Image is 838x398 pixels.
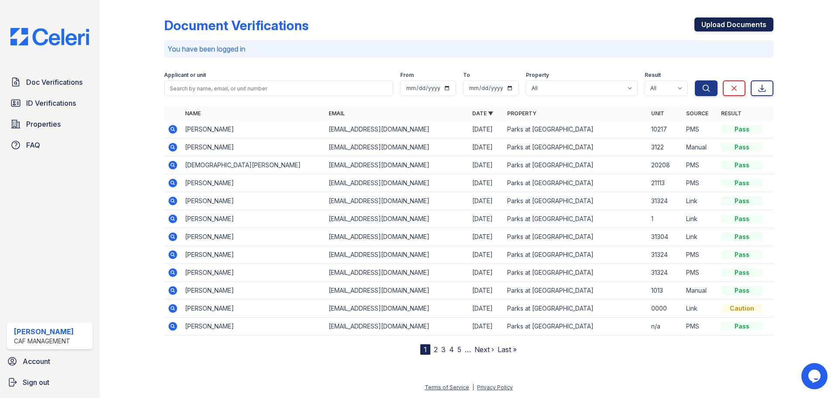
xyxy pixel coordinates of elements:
[648,282,683,300] td: 1013
[683,121,718,138] td: PMS
[164,17,309,33] div: Document Verifications
[465,344,471,355] span: …
[469,228,504,246] td: [DATE]
[469,264,504,282] td: [DATE]
[325,300,469,318] td: [EMAIL_ADDRESS][DOMAIN_NAME]
[23,356,50,367] span: Account
[325,174,469,192] td: [EMAIL_ADDRESS][DOMAIN_NAME]
[648,174,683,192] td: 21113
[683,300,718,318] td: Link
[686,110,708,117] a: Source
[504,264,647,282] td: Parks at [GEOGRAPHIC_DATA]
[683,228,718,246] td: Link
[648,138,683,156] td: 3122
[683,174,718,192] td: PMS
[400,72,414,79] label: From
[648,264,683,282] td: 31324
[504,282,647,300] td: Parks at [GEOGRAPHIC_DATA]
[3,374,96,391] a: Sign out
[182,210,325,228] td: [PERSON_NAME]
[469,192,504,210] td: [DATE]
[425,384,469,391] a: Terms of Service
[182,156,325,174] td: [DEMOGRAPHIC_DATA][PERSON_NAME]
[26,77,82,87] span: Doc Verifications
[721,286,763,295] div: Pass
[648,300,683,318] td: 0000
[645,72,661,79] label: Result
[182,192,325,210] td: [PERSON_NAME]
[504,228,647,246] td: Parks at [GEOGRAPHIC_DATA]
[504,156,647,174] td: Parks at [GEOGRAPHIC_DATA]
[504,138,647,156] td: Parks at [GEOGRAPHIC_DATA]
[182,246,325,264] td: [PERSON_NAME]
[463,72,470,79] label: To
[683,318,718,336] td: PMS
[721,250,763,259] div: Pass
[474,345,494,354] a: Next ›
[526,72,549,79] label: Property
[325,192,469,210] td: [EMAIL_ADDRESS][DOMAIN_NAME]
[469,174,504,192] td: [DATE]
[26,140,40,150] span: FAQ
[7,73,93,91] a: Doc Verifications
[648,121,683,138] td: 10217
[325,210,469,228] td: [EMAIL_ADDRESS][DOMAIN_NAME]
[721,197,763,205] div: Pass
[651,110,664,117] a: Unit
[648,156,683,174] td: 20208
[648,246,683,264] td: 31324
[721,110,742,117] a: Result
[469,210,504,228] td: [DATE]
[182,300,325,318] td: [PERSON_NAME]
[164,80,393,96] input: Search by name, email, or unit number
[683,156,718,174] td: PMS
[721,179,763,187] div: Pass
[648,318,683,336] td: n/a
[477,384,513,391] a: Privacy Policy
[683,210,718,228] td: Link
[683,192,718,210] td: Link
[469,156,504,174] td: [DATE]
[721,232,763,241] div: Pass
[721,304,763,313] div: Caution
[3,28,96,45] img: CE_Logo_Blue-a8612792a0a2168367f1c8372b55b34899dd931a85d93a1a3d3e32e68fde9ad4.png
[26,98,76,108] span: ID Verifications
[168,44,770,54] p: You have been logged in
[683,264,718,282] td: PMS
[441,345,446,354] a: 3
[504,300,647,318] td: Parks at [GEOGRAPHIC_DATA]
[694,17,773,31] a: Upload Documents
[182,121,325,138] td: [PERSON_NAME]
[325,121,469,138] td: [EMAIL_ADDRESS][DOMAIN_NAME]
[3,353,96,370] a: Account
[469,318,504,336] td: [DATE]
[683,282,718,300] td: Manual
[23,377,49,388] span: Sign out
[325,264,469,282] td: [EMAIL_ADDRESS][DOMAIN_NAME]
[457,345,461,354] a: 5
[325,318,469,336] td: [EMAIL_ADDRESS][DOMAIN_NAME]
[14,326,74,337] div: [PERSON_NAME]
[472,110,493,117] a: Date ▼
[469,246,504,264] td: [DATE]
[182,282,325,300] td: [PERSON_NAME]
[7,115,93,133] a: Properties
[325,138,469,156] td: [EMAIL_ADDRESS][DOMAIN_NAME]
[721,161,763,170] div: Pass
[469,300,504,318] td: [DATE]
[504,174,647,192] td: Parks at [GEOGRAPHIC_DATA]
[683,246,718,264] td: PMS
[721,215,763,223] div: Pass
[469,138,504,156] td: [DATE]
[504,246,647,264] td: Parks at [GEOGRAPHIC_DATA]
[683,138,718,156] td: Manual
[721,143,763,152] div: Pass
[648,192,683,210] td: 31324
[721,268,763,277] div: Pass
[329,110,345,117] a: Email
[648,228,683,246] td: 31304
[469,121,504,138] td: [DATE]
[325,228,469,246] td: [EMAIL_ADDRESS][DOMAIN_NAME]
[498,345,517,354] a: Last »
